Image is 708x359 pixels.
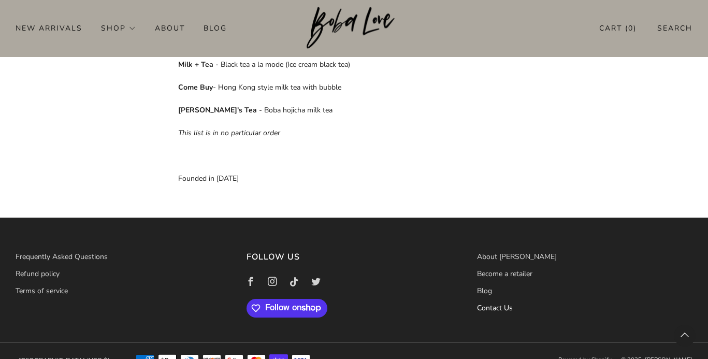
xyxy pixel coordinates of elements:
a: Blog [477,286,492,296]
a: Frequently Asked Questions [16,252,108,262]
a: Terms of service [16,286,68,296]
a: New Arrivals [16,20,82,36]
strong: Come Buy [178,82,213,92]
a: Search [657,20,692,37]
a: Contact Us [477,303,513,313]
a: Blog [204,20,227,36]
h3: Follow us [247,249,462,265]
a: About [155,20,185,36]
p: - Boba hojicha milk tea [178,103,530,118]
strong: [PERSON_NAME]'s Tea [178,105,257,115]
a: Refund policy [16,269,60,279]
b: Milk + Tea [178,60,213,69]
em: This list is in no particular order [178,128,280,138]
p: - Hong Kong style milk tea with bubble [178,80,530,95]
a: Shop [101,20,136,36]
a: Become a retailer [477,269,532,279]
p: - Black tea a la mode (Ice cream black tea) [178,57,530,73]
back-to-top-button: Back to top [674,325,696,347]
p: Founded in [DATE] [178,171,530,186]
a: Boba Love [307,7,401,50]
img: Boba Love [307,7,401,49]
a: About [PERSON_NAME] [477,252,557,262]
items-count: 0 [628,23,633,33]
a: Cart [599,20,637,37]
